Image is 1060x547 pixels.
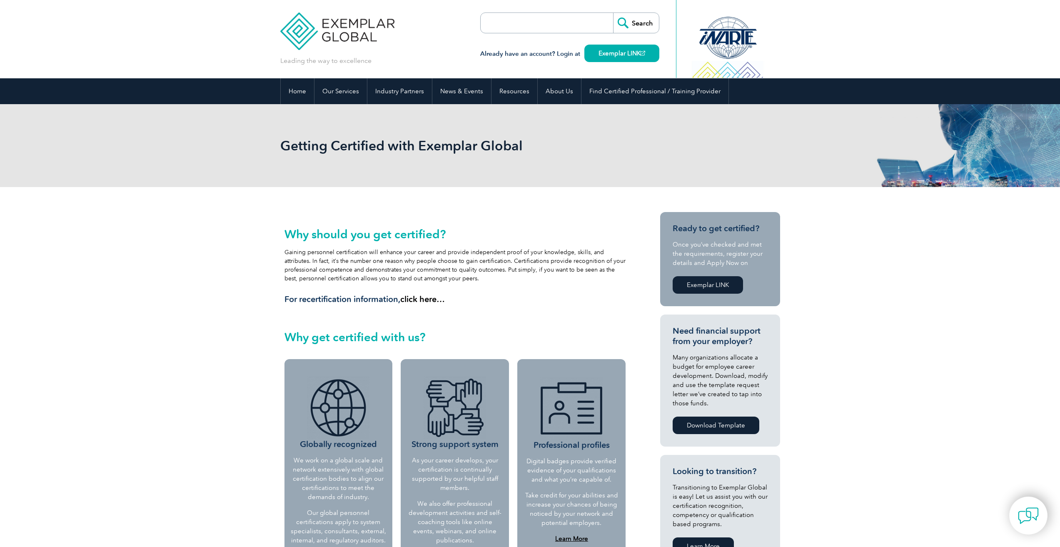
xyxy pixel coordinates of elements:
p: We work on a global scale and network extensively with global certification bodies to align our c... [291,456,387,502]
h3: Ready to get certified? [673,223,768,234]
a: Resources [491,78,537,104]
a: Home [281,78,314,104]
p: Take credit for your abilities and increase your chances of being noticed by your network and pot... [524,491,619,527]
a: click here… [400,294,445,304]
p: Once you’ve checked and met the requirements, register your details and Apply Now on [673,240,768,267]
p: Our global personnel certifications apply to system specialists, consultants, external, internal,... [291,508,387,545]
div: Gaining personnel certification will enhance your career and provide independent proof of your kn... [284,227,626,305]
h3: Globally recognized [291,377,387,450]
p: Many organizations allocate a budget for employee career development. Download, modify and use th... [673,353,768,408]
p: Digital badges provide verified evidence of your qualifications and what you’re capable of. [524,457,619,484]
p: Leading the way to excellence [280,56,372,65]
a: Industry Partners [367,78,432,104]
h3: Professional profiles [524,377,619,450]
h2: Why get certified with us? [284,330,626,344]
input: Search [613,13,659,33]
img: open_square.png [641,51,645,55]
a: Learn More [555,535,588,542]
a: About Us [538,78,581,104]
a: Exemplar LINK [673,276,743,294]
p: Transitioning to Exemplar Global is easy! Let us assist you with our certification recognition, c... [673,483,768,529]
p: We also offer professional development activities and self-coaching tools like online events, web... [407,499,503,545]
h2: Why should you get certified? [284,227,626,241]
a: Download Template [673,417,759,434]
h3: Strong support system [407,377,503,450]
h1: Getting Certified with Exemplar Global [280,137,600,154]
a: Exemplar LINK [584,45,659,62]
a: Find Certified Professional / Training Provider [581,78,728,104]
p: As your career develops, your certification is continually supported by our helpful staff members. [407,456,503,492]
a: News & Events [432,78,491,104]
img: contact-chat.png [1018,505,1039,526]
h3: Looking to transition? [673,466,768,477]
h3: Already have an account? Login at [480,49,659,59]
h3: Need financial support from your employer? [673,326,768,347]
a: Our Services [314,78,367,104]
h3: For recertification information, [284,294,626,305]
